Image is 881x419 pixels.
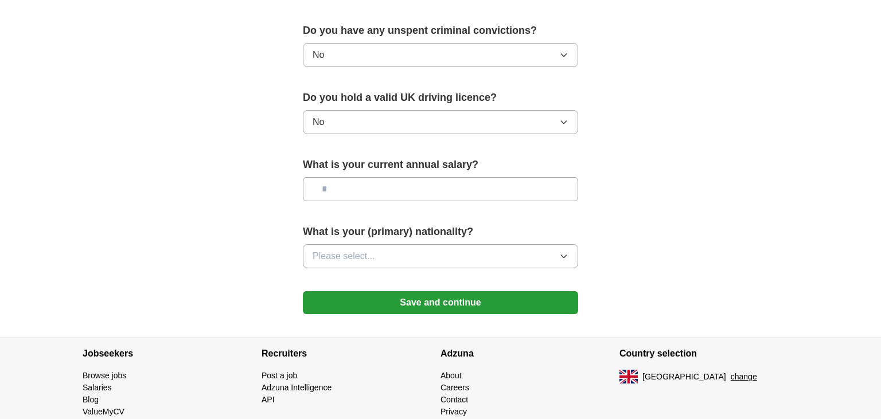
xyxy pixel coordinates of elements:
span: Please select... [313,249,375,263]
label: What is your current annual salary? [303,157,578,173]
a: About [440,371,462,380]
a: Contact [440,395,468,404]
a: API [262,395,275,404]
button: Save and continue [303,291,578,314]
a: ValueMyCV [83,407,124,416]
button: No [303,43,578,67]
a: Careers [440,383,469,392]
span: No [313,48,324,62]
a: Salaries [83,383,112,392]
a: Browse jobs [83,371,126,380]
h4: Country selection [619,338,798,370]
span: [GEOGRAPHIC_DATA] [642,371,726,383]
span: No [313,115,324,129]
a: Post a job [262,371,297,380]
button: No [303,110,578,134]
label: Do you hold a valid UK driving licence? [303,90,578,105]
a: Blog [83,395,99,404]
label: Do you have any unspent criminal convictions? [303,23,578,38]
button: change [731,371,757,383]
button: Please select... [303,244,578,268]
label: What is your (primary) nationality? [303,224,578,240]
a: Adzuna Intelligence [262,383,332,392]
a: Privacy [440,407,467,416]
img: UK flag [619,370,638,383]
